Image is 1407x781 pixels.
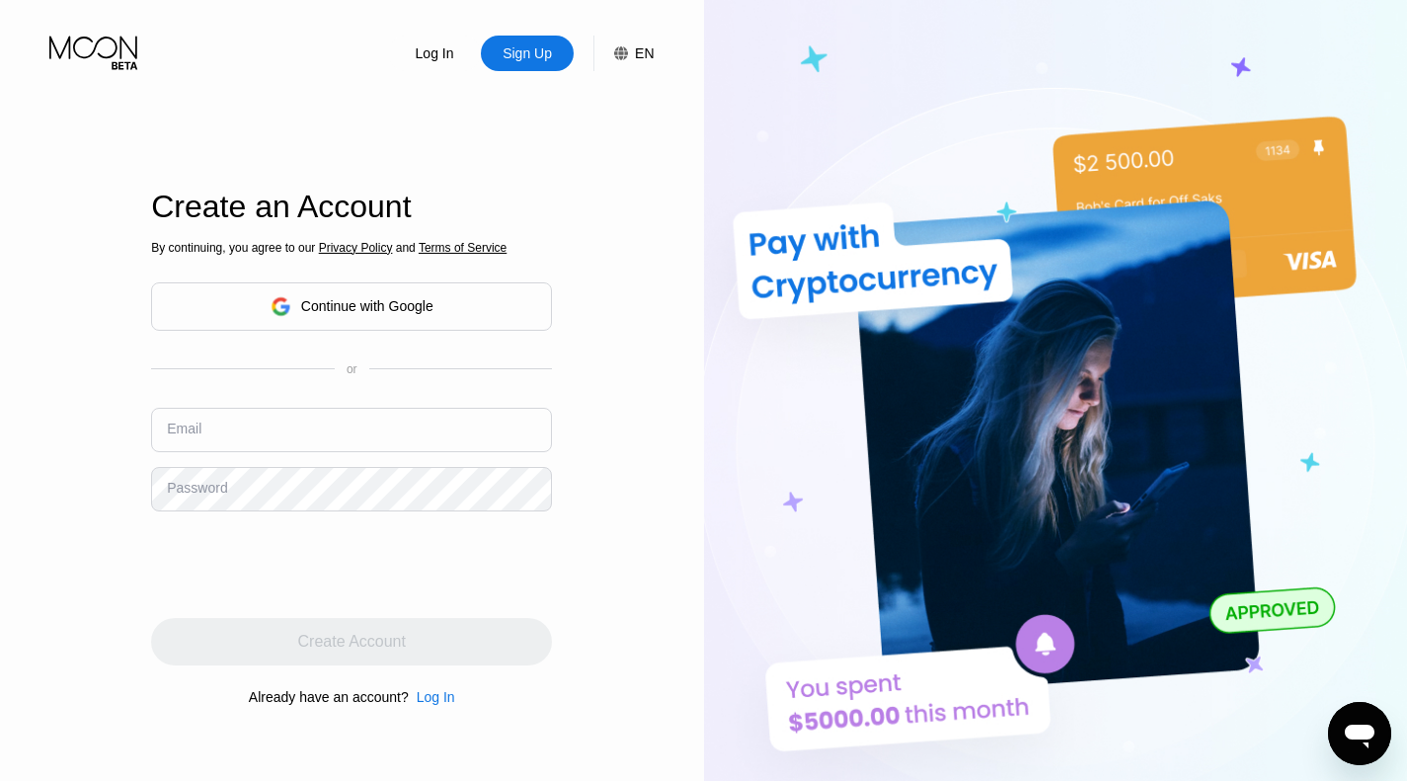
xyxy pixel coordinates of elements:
[392,241,419,255] span: and
[319,241,393,255] span: Privacy Policy
[301,298,433,314] div: Continue with Google
[167,421,201,436] div: Email
[481,36,574,71] div: Sign Up
[249,689,409,705] div: Already have an account?
[417,689,455,705] div: Log In
[414,43,456,63] div: Log In
[501,43,554,63] div: Sign Up
[409,689,455,705] div: Log In
[151,282,552,331] div: Continue with Google
[593,36,654,71] div: EN
[151,526,451,603] iframe: reCAPTCHA
[635,45,654,61] div: EN
[167,480,227,496] div: Password
[388,36,481,71] div: Log In
[419,241,507,255] span: Terms of Service
[1328,702,1391,765] iframe: Button to launch messaging window
[151,241,552,255] div: By continuing, you agree to our
[347,362,357,376] div: or
[151,189,552,225] div: Create an Account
